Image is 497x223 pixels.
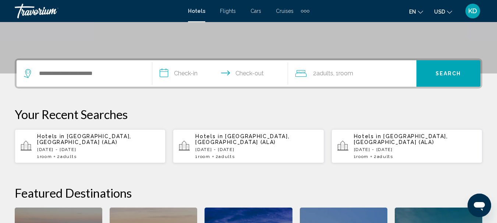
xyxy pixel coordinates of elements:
[188,8,205,14] a: Hotels
[338,70,353,77] span: Room
[434,6,452,17] button: Change currency
[354,147,476,152] p: [DATE] - [DATE]
[301,5,309,17] button: Extra navigation items
[354,154,369,159] span: 1
[15,186,482,200] h2: Featured Destinations
[377,154,393,159] span: Adults
[173,129,324,163] button: Hotels in [GEOGRAPHIC_DATA], [GEOGRAPHIC_DATA] (ALA)[DATE] - [DATE]1Room2Adults
[195,147,318,152] p: [DATE] - [DATE]
[276,8,294,14] a: Cruises
[152,60,288,87] button: Check in and out dates
[354,133,448,145] span: [GEOGRAPHIC_DATA], [GEOGRAPHIC_DATA] (ALA)
[468,194,491,217] iframe: Кнопка запуска окна обмена сообщениями
[60,154,77,159] span: Adults
[409,9,416,15] span: en
[416,60,480,87] button: Search
[316,70,333,77] span: Adults
[198,154,210,159] span: Room
[331,129,482,163] button: Hotels in [GEOGRAPHIC_DATA], [GEOGRAPHIC_DATA] (ALA)[DATE] - [DATE]1Room2Adults
[463,3,482,19] button: User Menu
[195,133,290,145] span: [GEOGRAPHIC_DATA], [GEOGRAPHIC_DATA] (ALA)
[37,147,160,152] p: [DATE] - [DATE]
[219,154,235,159] span: Adults
[15,107,482,122] p: Your Recent Searches
[37,133,65,139] span: Hotels in
[37,133,131,145] span: [GEOGRAPHIC_DATA], [GEOGRAPHIC_DATA] (ALA)
[313,68,333,79] span: 2
[288,60,416,87] button: Travelers: 2 adults, 0 children
[15,129,166,163] button: Hotels in [GEOGRAPHIC_DATA], [GEOGRAPHIC_DATA] (ALA)[DATE] - [DATE]1Room2Adults
[40,154,52,159] span: Room
[468,7,477,15] span: KD
[436,71,461,77] span: Search
[356,154,369,159] span: Room
[195,154,210,159] span: 1
[354,133,381,139] span: Hotels in
[15,4,181,18] a: Travorium
[374,154,393,159] span: 2
[220,8,236,14] a: Flights
[333,68,353,79] span: , 1
[37,154,52,159] span: 1
[17,60,480,87] div: Search widget
[251,8,261,14] a: Cars
[409,6,423,17] button: Change language
[195,133,223,139] span: Hotels in
[57,154,77,159] span: 2
[216,154,235,159] span: 2
[434,9,445,15] span: USD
